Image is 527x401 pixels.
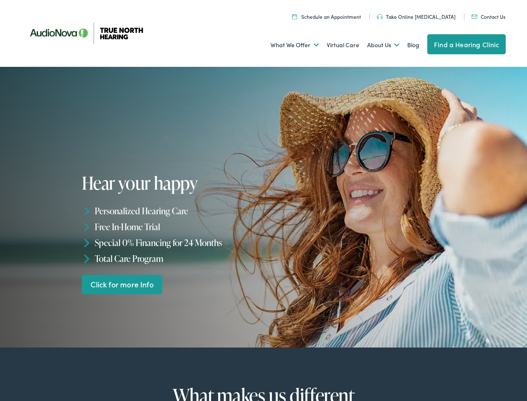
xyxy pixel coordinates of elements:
a: Take Online [MEDICAL_DATA] [377,13,456,20]
a: Schedule an Appointment [292,13,361,20]
a: About Us [367,30,399,61]
li: Special 0% Financing for 24 Months [82,235,266,251]
h1: Hear your happy [82,173,266,193]
li: Free In-Home Trial [82,219,266,235]
a: Blog [407,30,419,61]
a: Contact Us [472,13,505,20]
a: Click for more Info [82,275,163,294]
li: Total Care Program [82,251,266,266]
a: Find a Hearing Clinic [427,34,506,54]
img: Headphones icon in color code ffb348 [377,14,383,19]
a: What We Offer [270,30,319,61]
img: Icon symbolizing a calendar in color code ffb348 [292,14,297,19]
li: Personalized Hearing Care [82,203,266,219]
img: Mail icon in color code ffb348, used for communication purposes [472,15,477,19]
a: Virtual Care [327,30,359,61]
